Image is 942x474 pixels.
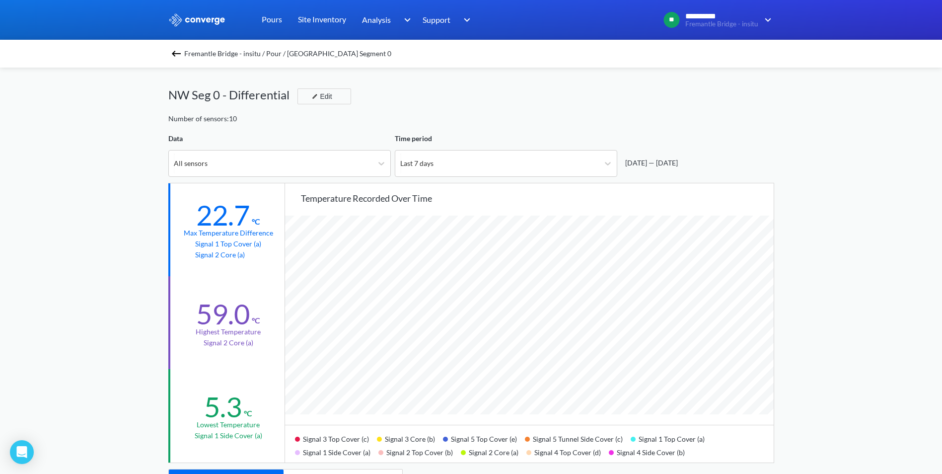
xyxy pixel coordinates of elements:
[443,431,525,445] div: Signal 5 Top Cover (e)
[184,47,391,61] span: Fremantle Bridge - insitu / Pour / [GEOGRAPHIC_DATA] Segment 0
[457,14,473,26] img: downArrow.svg
[609,445,693,458] div: Signal 4 Side Cover (b)
[378,445,461,458] div: Signal 2 Top Cover (b)
[184,228,273,238] div: Max temperature difference
[196,198,250,232] div: 22.7
[377,431,443,445] div: Signal 3 Core (b)
[685,20,758,28] span: Fremantle Bridge - insitu
[400,158,434,169] div: Last 7 days
[168,113,237,124] div: Number of sensors: 10
[195,249,261,260] p: Signal 2 Core (a)
[196,326,261,337] div: Highest temperature
[197,419,260,430] div: Lowest temperature
[395,133,617,144] div: Time period
[168,133,391,144] div: Data
[195,430,262,441] p: Signal 1 Side Cover (a)
[297,88,351,104] button: Edit
[295,445,378,458] div: Signal 1 Side Cover (a)
[362,13,391,26] span: Analysis
[631,431,713,445] div: Signal 1 Top Cover (a)
[168,13,226,26] img: logo_ewhite.svg
[397,14,413,26] img: downArrow.svg
[195,238,261,249] p: Signal 1 Top Cover (a)
[301,191,774,205] div: Temperature recorded over time
[312,93,318,99] img: edit-icon.svg
[196,297,250,331] div: 59.0
[295,431,377,445] div: Signal 3 Top Cover (c)
[525,431,631,445] div: Signal 5 Tunnel Side Cover (c)
[168,85,297,104] div: NW Seg 0 - Differential
[461,445,526,458] div: Signal 2 Core (a)
[204,390,242,424] div: 5.3
[204,337,253,348] p: Signal 2 Core (a)
[308,90,334,102] div: Edit
[526,445,609,458] div: Signal 4 Top Cover (d)
[423,13,450,26] span: Support
[10,440,34,464] div: Open Intercom Messenger
[174,158,208,169] div: All sensors
[758,14,774,26] img: downArrow.svg
[621,158,678,168] div: [DATE] — [DATE]
[170,48,182,60] img: backspace.svg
